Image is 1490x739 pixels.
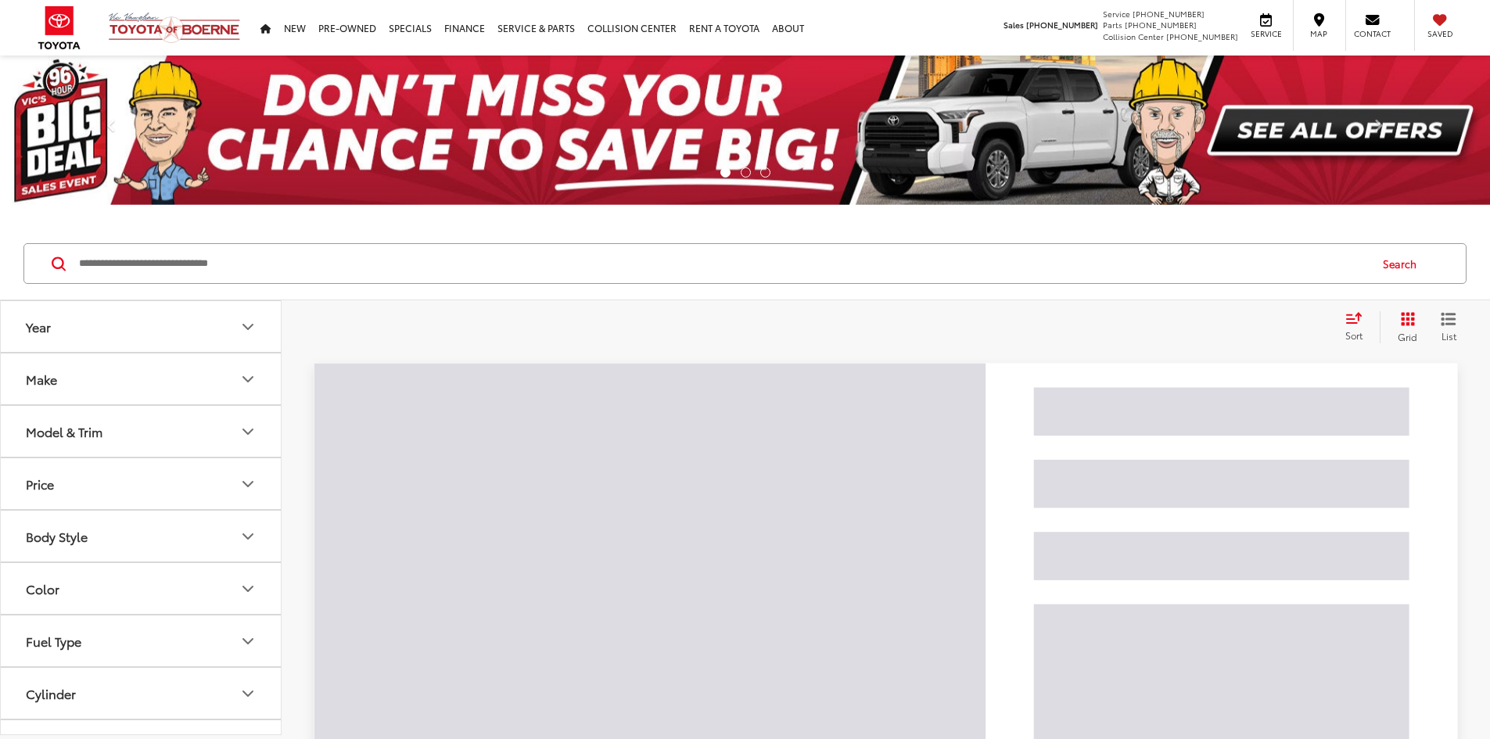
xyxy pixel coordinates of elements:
span: Grid [1398,330,1417,343]
img: Vic Vaughan Toyota of Boerne [108,12,241,44]
div: Price [26,476,54,491]
span: [PHONE_NUMBER] [1125,19,1197,30]
div: Color [239,579,257,598]
button: CylinderCylinder [1,668,282,719]
button: Body StyleBody Style [1,511,282,561]
div: Make [239,370,257,389]
div: Model & Trim [239,422,257,441]
span: Collision Center [1103,30,1164,42]
button: YearYear [1,301,282,352]
span: [PHONE_NUMBER] [1166,30,1238,42]
span: Service [1103,8,1130,20]
div: Year [26,319,51,334]
button: Fuel TypeFuel Type [1,615,282,666]
button: List View [1429,311,1468,343]
div: Cylinder [239,684,257,703]
span: List [1441,329,1456,343]
button: ColorColor [1,563,282,614]
span: [PHONE_NUMBER] [1133,8,1205,20]
span: [PHONE_NUMBER] [1026,19,1098,30]
button: Search [1368,244,1439,283]
div: Body Style [239,527,257,546]
div: Fuel Type [26,633,81,648]
span: Service [1248,28,1284,39]
span: Parts [1103,19,1122,30]
div: Make [26,371,57,386]
div: Price [239,475,257,493]
button: Grid View [1380,311,1429,343]
div: Model & Trim [26,424,102,439]
button: MakeMake [1,353,282,404]
button: Model & TrimModel & Trim [1,406,282,457]
button: PricePrice [1,458,282,509]
span: Saved [1423,28,1457,39]
span: Map [1302,28,1336,39]
div: Fuel Type [239,632,257,651]
button: Select sort value [1337,311,1380,343]
div: Year [239,317,257,336]
span: Contact [1354,28,1391,39]
span: Sales [1004,19,1024,30]
div: Color [26,581,59,596]
input: Search by Make, Model, or Keyword [77,245,1368,282]
span: Sort [1345,328,1363,342]
div: Cylinder [26,686,76,701]
div: Body Style [26,529,88,543]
